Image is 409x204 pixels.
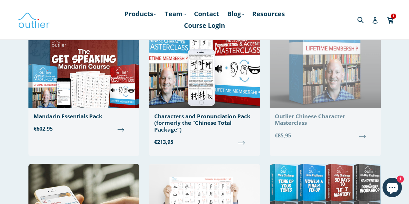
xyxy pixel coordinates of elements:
[275,113,375,126] div: Outlier Chinese Character Masterclass
[391,14,396,18] span: 1
[34,125,134,133] span: €602,95
[387,12,394,27] a: 1
[161,8,189,20] a: Team
[249,8,288,20] a: Resources
[121,8,160,20] a: Products
[34,113,134,120] div: Mandarin Essentials Pack
[224,8,247,20] a: Blog
[191,8,222,20] a: Contact
[154,113,255,133] div: Characters and Pronunciation Pack (formerly the "Chinese Total Package")
[275,132,375,139] span: €85,95
[356,13,373,26] input: Search
[154,138,255,146] span: €213,95
[18,10,50,29] img: Outlier Linguistics
[381,178,404,199] inbox-online-store-chat: Shopify online store chat
[181,20,228,31] a: Course Login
